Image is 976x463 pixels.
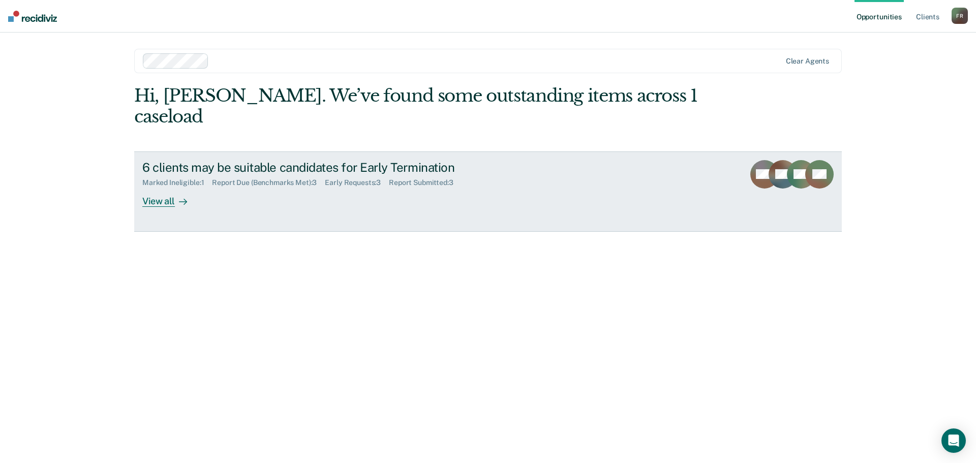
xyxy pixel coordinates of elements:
[952,8,968,24] div: F R
[134,85,700,127] div: Hi, [PERSON_NAME]. We’ve found some outstanding items across 1 caseload
[389,178,462,187] div: Report Submitted : 3
[952,8,968,24] button: FR
[142,160,499,175] div: 6 clients may be suitable candidates for Early Termination
[142,187,199,207] div: View all
[941,428,966,453] div: Open Intercom Messenger
[142,178,212,187] div: Marked Ineligible : 1
[8,11,57,22] img: Recidiviz
[786,57,829,66] div: Clear agents
[134,151,842,232] a: 6 clients may be suitable candidates for Early TerminationMarked Ineligible:1Report Due (Benchmar...
[212,178,325,187] div: Report Due (Benchmarks Met) : 3
[325,178,389,187] div: Early Requests : 3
